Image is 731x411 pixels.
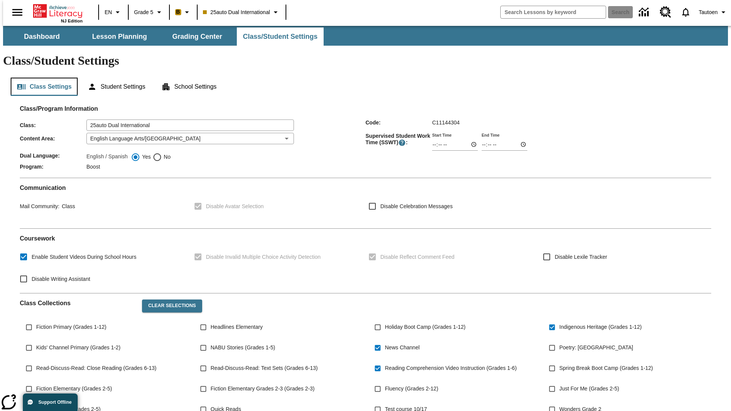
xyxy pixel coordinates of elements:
[86,133,294,144] div: English Language Arts/[GEOGRAPHIC_DATA]
[142,299,202,312] button: Clear Selections
[32,253,136,261] span: Enable Student Videos During School Hours
[243,32,318,41] span: Class/Student Settings
[211,385,314,393] span: Fiction Elementary Grades 2-3 (Grades 2-3)
[33,3,83,23] div: Home
[81,27,158,46] button: Lesson Planning
[20,113,711,172] div: Class/Program Information
[92,32,147,41] span: Lesson Planning
[555,253,607,261] span: Disable Lexile Tracker
[501,6,606,18] input: search field
[172,5,195,19] button: Boost Class color is peach. Change class color
[86,153,128,162] label: English / Spanish
[6,1,29,24] button: Open side menu
[134,8,153,16] span: Grade 5
[86,164,100,170] span: Boost
[3,26,728,46] div: SubNavbar
[676,2,696,22] a: Notifications
[20,299,136,307] h2: Class Collections
[81,78,151,96] button: Student Settings
[105,8,112,16] span: EN
[655,2,676,22] a: Resource Center, Will open in new tab
[32,275,90,283] span: Disable Writing Assistant
[11,78,720,96] div: Class/Student Settings
[20,164,86,170] span: Program :
[20,184,711,191] h2: Communication
[211,344,275,352] span: NABU Stories (Grades 1-5)
[20,184,711,222] div: Communication
[20,235,711,242] h2: Course work
[211,323,263,331] span: Headlines Elementary
[20,235,711,287] div: Coursework
[86,119,294,131] input: Class
[559,323,642,331] span: Indigenous Heritage (Grades 1-12)
[365,133,432,147] span: Supervised Student Work Time (SSWT) :
[380,253,455,261] span: Disable Reflect Comment Feed
[3,27,324,46] div: SubNavbar
[59,203,75,209] span: Class
[385,323,466,331] span: Holiday Boot Camp (Grades 1-12)
[398,139,406,147] button: Supervised Student Work Time is the timeframe when students can take LevelSet and when lessons ar...
[432,119,460,126] span: C11144304
[380,202,453,210] span: Disable Celebration Messages
[36,323,106,331] span: Fiction Primary (Grades 1-12)
[634,2,655,23] a: Data Center
[385,364,517,372] span: Reading Comprehension Video Instruction (Grades 1-6)
[432,132,452,138] label: Start Time
[385,385,438,393] span: Fluency (Grades 2-12)
[206,202,264,210] span: Disable Avatar Selection
[36,364,156,372] span: Read-Discuss-Read: Close Reading (Grades 6-13)
[176,7,180,17] span: B
[559,364,653,372] span: Spring Break Boot Camp (Grades 1-12)
[61,19,83,23] span: NJ Edition
[101,5,126,19] button: Language: EN, Select a language
[33,3,83,19] a: Home
[162,153,171,161] span: No
[36,385,112,393] span: Fiction Elementary (Grades 2-5)
[237,27,324,46] button: Class/Student Settings
[200,5,283,19] button: Class: 25auto Dual International, Select your class
[24,32,60,41] span: Dashboard
[11,78,78,96] button: Class Settings
[20,122,86,128] span: Class :
[23,393,78,411] button: Support Offline
[559,344,633,352] span: Poetry: [GEOGRAPHIC_DATA]
[559,385,619,393] span: Just For Me (Grades 2-5)
[365,119,432,126] span: Code :
[211,364,318,372] span: Read-Discuss-Read: Text Sets (Grades 6-13)
[203,8,270,16] span: 25auto Dual International
[20,203,59,209] span: Mail Community :
[155,78,223,96] button: School Settings
[159,27,235,46] button: Grading Center
[385,344,420,352] span: News Channel
[20,105,711,112] h2: Class/Program Information
[3,54,728,68] h1: Class/Student Settings
[131,5,167,19] button: Grade: Grade 5, Select a grade
[140,153,151,161] span: Yes
[38,400,72,405] span: Support Offline
[172,32,222,41] span: Grading Center
[20,135,86,142] span: Content Area :
[696,5,731,19] button: Profile/Settings
[699,8,718,16] span: Tautoen
[36,344,120,352] span: Kids' Channel Primary (Grades 1-2)
[206,253,321,261] span: Disable Invalid Multiple Choice Activity Detection
[482,132,500,138] label: End Time
[4,27,80,46] button: Dashboard
[20,153,86,159] span: Dual Language :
